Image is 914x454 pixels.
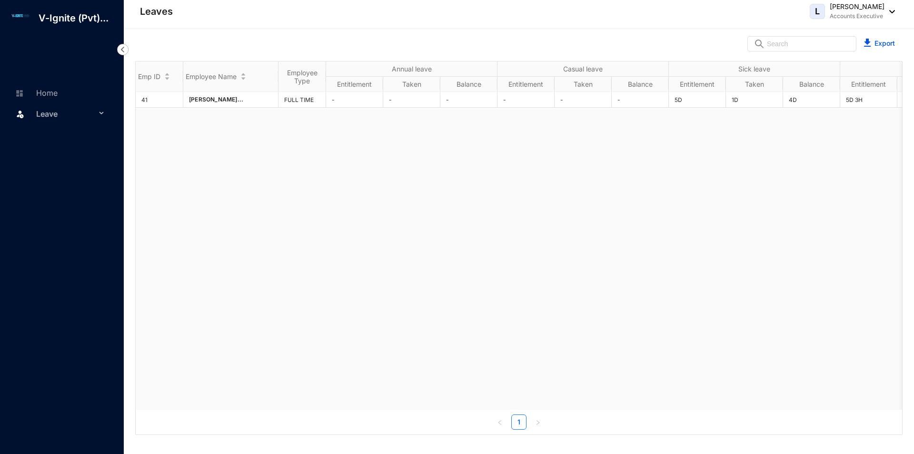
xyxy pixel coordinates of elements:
td: - [612,92,669,108]
li: 1 [511,414,527,430]
td: 5D 3H [840,92,897,108]
th: Balance [612,77,669,92]
th: Balance [440,77,497,92]
button: right [530,414,546,430]
td: 5D [669,92,726,108]
span: L [815,7,820,16]
img: blue-download.5ef7b2b032fd340530a27f4ceaf19358.svg [864,39,871,47]
td: - [383,92,440,108]
span: right [535,420,541,425]
th: Casual leave [497,61,669,77]
td: - [326,92,383,108]
input: Search [767,37,850,51]
th: Entitlement [840,77,897,92]
td: 41 [136,92,183,108]
img: log [10,13,31,19]
p: Accounts Executive [830,11,884,21]
span: Leave [36,104,96,123]
img: leave.99b8a76c7fa76a53782d.svg [15,109,25,119]
p: [PERSON_NAME] [830,2,884,11]
th: Emp ID [136,61,183,92]
td: - [440,92,497,108]
img: search.8ce656024d3affaeffe32e5b30621cb7.svg [754,39,765,49]
th: Entitlement [669,77,726,92]
img: home-unselected.a29eae3204392db15eaf.svg [15,89,24,98]
li: Home [8,82,112,103]
a: Home [12,88,58,98]
th: Balance [783,77,840,92]
span: Employee Name [186,72,237,81]
th: Employee Type [278,61,326,92]
button: Export [856,36,903,51]
th: Sick leave [669,61,840,77]
th: Taken [726,77,783,92]
th: Employee Name [183,61,278,92]
td: - [497,92,555,108]
img: dropdown-black.8e83cc76930a90b1a4fdb6d089b7bf3a.svg [884,10,895,13]
td: FULL TIME [278,92,326,108]
span: [PERSON_NAME]... [189,96,243,103]
li: Previous Page [492,414,507,430]
a: 1 [512,415,526,429]
p: Leaves [140,5,173,18]
td: 1D [726,92,783,108]
td: - [555,92,612,108]
button: left [492,414,507,430]
th: Entitlement [497,77,555,92]
p: V-Ignite (Pvt)... [31,11,116,25]
span: Emp ID [138,72,160,81]
th: Annual leave [326,61,497,77]
th: Taken [555,77,612,92]
th: Entitlement [326,77,383,92]
img: nav-icon-left.19a07721e4dec06a274f6d07517f07b7.svg [117,44,129,55]
span: left [497,420,503,425]
li: Next Page [530,414,546,430]
a: Export [874,39,895,47]
th: Taken [383,77,440,92]
td: 4D [783,92,840,108]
